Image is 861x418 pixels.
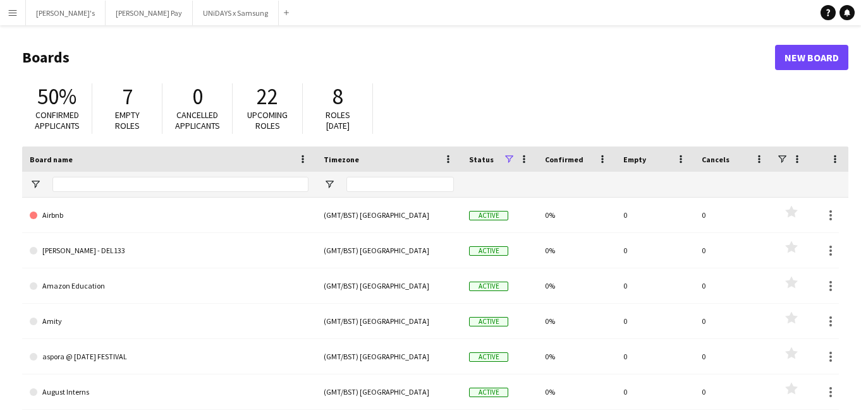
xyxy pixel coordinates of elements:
span: Timezone [324,155,359,164]
span: Board name [30,155,73,164]
a: Amazon Education [30,268,308,304]
div: (GMT/BST) [GEOGRAPHIC_DATA] [316,233,461,268]
div: 0 [694,268,772,303]
div: 0% [537,339,616,374]
div: (GMT/BST) [GEOGRAPHIC_DATA] [316,339,461,374]
span: Empty roles [115,109,140,131]
span: Active [469,317,508,326]
div: 0 [694,233,772,268]
h1: Boards [22,48,775,67]
div: 0 [694,198,772,232]
button: Open Filter Menu [324,179,335,190]
a: Amity [30,304,308,339]
a: aspora @ [DATE] FESTIVAL [30,339,308,374]
span: 0 [192,83,203,110]
button: [PERSON_NAME] Pay [106,1,193,25]
div: 0% [537,304,616,338]
div: 0 [616,268,694,303]
span: Upcoming roles [247,109,288,131]
div: (GMT/BST) [GEOGRAPHIC_DATA] [316,198,461,232]
span: Confirmed applicants [35,109,80,131]
div: 0 [616,198,694,232]
input: Board name Filter Input [52,177,308,192]
span: Cancels [702,155,730,164]
a: Airbnb [30,198,308,233]
a: August Interns [30,374,308,410]
div: 0% [537,233,616,268]
div: 0% [537,268,616,303]
span: Cancelled applicants [175,109,220,131]
div: 0 [694,374,772,409]
input: Timezone Filter Input [346,177,454,192]
button: [PERSON_NAME]'s [26,1,106,25]
div: 0 [616,233,694,268]
span: Active [469,282,508,291]
span: Active [469,211,508,220]
div: 0 [694,339,772,374]
div: 0 [694,304,772,338]
a: [PERSON_NAME] - DEL133 [30,233,308,268]
span: Active [469,246,508,256]
span: Active [469,352,508,362]
span: Active [469,388,508,397]
span: 8 [333,83,343,110]
span: 7 [122,83,133,110]
button: UNiDAYS x Samsung [193,1,279,25]
div: (GMT/BST) [GEOGRAPHIC_DATA] [316,374,461,409]
span: Empty [623,155,646,164]
span: Confirmed [545,155,583,164]
div: 0% [537,374,616,409]
a: New Board [775,45,848,70]
span: Roles [DATE] [326,109,350,131]
div: 0% [537,198,616,232]
div: 0 [616,339,694,374]
div: 0 [616,304,694,338]
button: Open Filter Menu [30,179,41,190]
div: (GMT/BST) [GEOGRAPHIC_DATA] [316,304,461,338]
span: 50% [37,83,76,110]
div: (GMT/BST) [GEOGRAPHIC_DATA] [316,268,461,303]
span: Status [469,155,494,164]
span: 22 [257,83,278,110]
div: 0 [616,374,694,409]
